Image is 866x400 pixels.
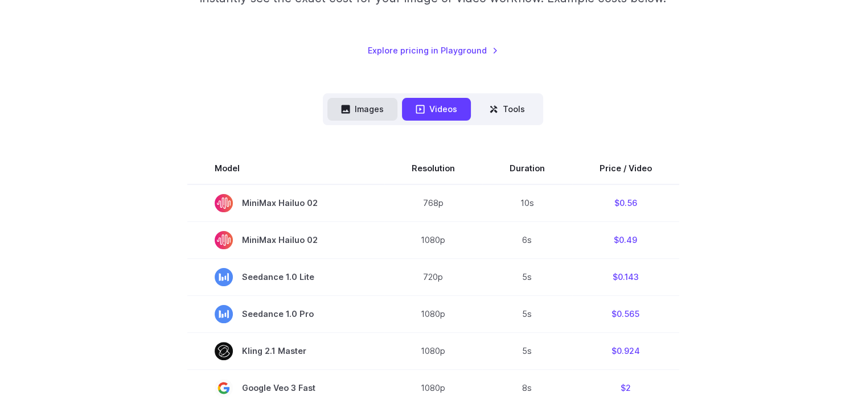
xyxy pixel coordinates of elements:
[215,305,357,323] span: Seedance 1.0 Pro
[384,295,482,332] td: 1080p
[572,221,679,258] td: $0.49
[572,152,679,184] th: Price / Video
[482,221,572,258] td: 6s
[384,332,482,369] td: 1080p
[384,152,482,184] th: Resolution
[572,332,679,369] td: $0.924
[215,268,357,286] span: Seedance 1.0 Lite
[215,231,357,249] span: MiniMax Hailuo 02
[482,184,572,222] td: 10s
[482,332,572,369] td: 5s
[482,295,572,332] td: 5s
[187,152,384,184] th: Model
[482,152,572,184] th: Duration
[215,194,357,212] span: MiniMax Hailuo 02
[215,379,357,397] span: Google Veo 3 Fast
[384,184,482,222] td: 768p
[384,221,482,258] td: 1080p
[572,258,679,295] td: $0.143
[572,295,679,332] td: $0.565
[384,258,482,295] td: 720p
[572,184,679,222] td: $0.56
[402,98,471,120] button: Videos
[475,98,539,120] button: Tools
[368,44,498,57] a: Explore pricing in Playground
[327,98,397,120] button: Images
[482,258,572,295] td: 5s
[215,342,357,360] span: Kling 2.1 Master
